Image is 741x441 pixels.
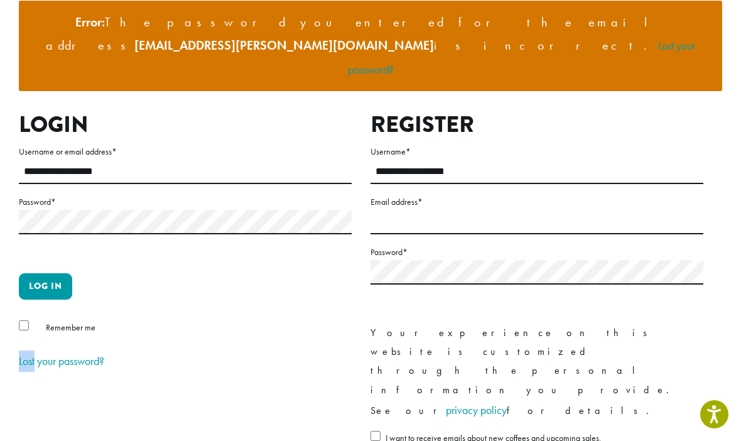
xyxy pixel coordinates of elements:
strong: [EMAIL_ADDRESS][PERSON_NAME][DOMAIN_NAME] [134,37,434,53]
label: Username [370,144,703,160]
p: Your experience on this website is customized through the personal information you provide. See o... [370,324,703,420]
a: Lost your password? [348,38,696,77]
span: Remember me [46,322,95,333]
a: Lost your password? [19,354,104,368]
label: Password [19,194,352,210]
label: Email address [370,194,703,210]
button: Log in [19,273,72,300]
h2: Login [19,111,352,138]
h2: Register [370,111,703,138]
li: The password you entered for the email address is incorrect. [29,11,712,82]
label: Username or email address [19,144,352,160]
input: I want to receive emails about new coffees and upcoming sales. [370,431,381,441]
strong: Error: [75,14,105,30]
label: Password [370,244,703,260]
a: privacy policy [446,403,507,417]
